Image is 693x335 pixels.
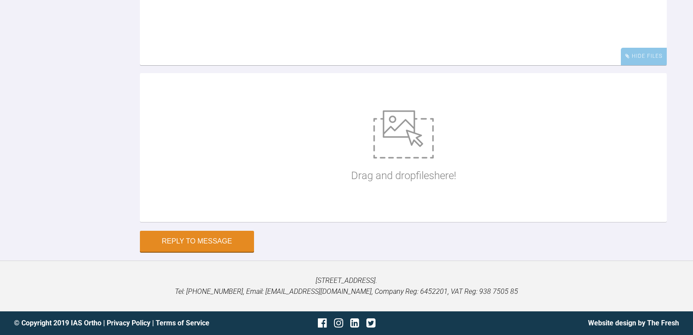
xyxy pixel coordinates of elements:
p: Drag and drop files here! [351,167,456,184]
a: Terms of Service [156,319,209,327]
div: Hide Files [621,48,667,65]
div: © Copyright 2019 IAS Ortho | | [14,317,236,329]
button: Reply to Message [140,231,254,252]
a: Privacy Policy [107,319,150,327]
a: Website design by The Fresh [588,319,679,327]
p: [STREET_ADDRESS]. Tel: [PHONE_NUMBER], Email: [EMAIL_ADDRESS][DOMAIN_NAME], Company Reg: 6452201,... [14,275,679,297]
